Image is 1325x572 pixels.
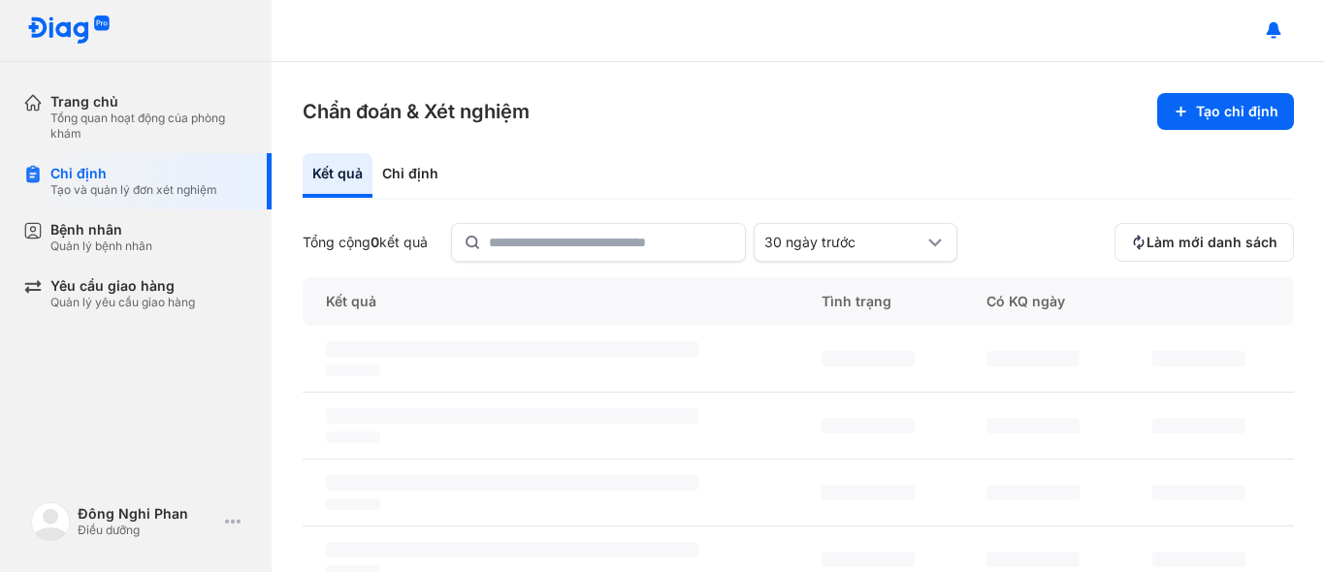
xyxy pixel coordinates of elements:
[764,234,923,251] div: 30 ngày trước
[326,542,698,557] span: ‌
[822,418,915,433] span: ‌
[326,365,380,376] span: ‌
[986,351,1080,366] span: ‌
[986,485,1080,500] span: ‌
[50,165,217,182] div: Chỉ định
[1157,93,1294,130] button: Tạo chỉ định
[50,111,248,142] div: Tổng quan hoạt động của phòng khám
[303,153,372,198] div: Kết quả
[822,351,915,366] span: ‌
[963,277,1128,326] div: Có KQ ngày
[31,502,70,541] img: logo
[1115,223,1294,262] button: Làm mới danh sách
[798,277,963,326] div: Tình trạng
[78,505,217,523] div: Đông Nghi Phan
[303,277,798,326] div: Kết quả
[78,523,217,538] div: Điều dưỡng
[326,431,380,443] span: ‌
[326,498,380,510] span: ‌
[1152,418,1245,433] span: ‌
[822,552,915,567] span: ‌
[372,153,448,198] div: Chỉ định
[822,485,915,500] span: ‌
[27,16,111,46] img: logo
[326,475,698,491] span: ‌
[1152,351,1245,366] span: ‌
[986,552,1080,567] span: ‌
[50,238,152,254] div: Quản lý bệnh nhân
[50,277,195,295] div: Yêu cầu giao hàng
[1152,485,1245,500] span: ‌
[50,182,217,198] div: Tạo và quản lý đơn xét nghiệm
[50,93,248,111] div: Trang chủ
[1147,234,1277,251] span: Làm mới danh sách
[303,234,428,251] div: Tổng cộng kết quả
[986,418,1080,433] span: ‌
[50,221,152,238] div: Bệnh nhân
[303,98,530,125] h3: Chẩn đoán & Xét nghiệm
[1152,552,1245,567] span: ‌
[326,408,698,424] span: ‌
[326,341,698,357] span: ‌
[371,234,379,250] span: 0
[50,295,195,310] div: Quản lý yêu cầu giao hàng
